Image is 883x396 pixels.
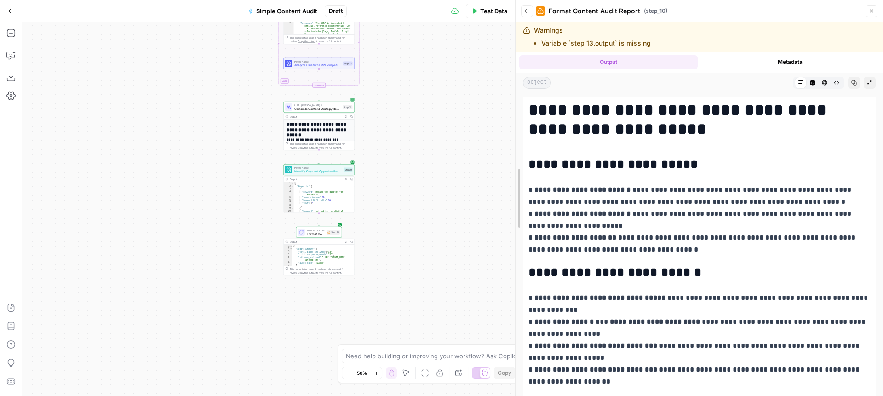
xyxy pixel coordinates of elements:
g: Edge from step_9 to step_10 [318,213,320,226]
div: 10 [284,210,294,215]
span: Toggle code folding, rows 3 through 8 [291,188,294,190]
div: Complete [312,83,326,88]
div: 5 [284,256,293,261]
span: Draft [329,7,343,15]
div: Output [290,240,342,244]
div: 2 [284,185,294,188]
div: 3 [284,188,294,190]
span: Power Agent [294,60,341,63]
span: Power Agent [294,166,342,170]
span: Generate Content Strategy Recommendations [294,107,341,111]
div: 8 [284,204,294,207]
span: Toggle code folding, rows 2 through 88 [291,185,294,188]
div: 1 [284,182,294,185]
div: 7 [284,264,293,267]
span: Toggle code folding, rows 2 through 7 [290,247,292,250]
span: 50% [357,369,367,377]
div: Multiple OutputsFormat Content Audit ReportStep 10Output{ "audit_summary":{ "total_pages_analyzed... [283,227,355,275]
button: Copy [494,367,515,379]
div: Power AgentAnalyze Cluster SERP CompetitionStep 12 [283,58,355,69]
div: This output is too large & has been abbreviated for review. to view the full content. [290,142,353,149]
span: Copy [498,369,511,377]
span: Test Data [480,6,507,16]
div: Step 9 [344,168,353,172]
div: Power AgentIdentify Keyword OpportunitiesStep 9Output{ "Keywords":[ { "Keyword":"making tax digit... [283,164,355,213]
div: This output is too large & has been abbreviated for review. to view the full content. [290,36,353,43]
div: 6 [284,261,293,264]
span: Format Content Audit Report [307,232,325,236]
span: Analyze Cluster SERP Competition [294,63,341,68]
div: Step 12 [343,62,353,66]
div: Step 10 [327,230,340,235]
div: 9 [284,207,294,210]
span: Copy the output [298,40,315,43]
button: Simple Content Audit [242,4,323,18]
div: 2 [284,247,293,250]
g: Edge from step_11-iteration-end to step_14 [318,88,320,101]
span: Copy the output [298,271,315,274]
span: Toggle code folding, rows 1 through 9 [290,245,292,247]
span: Multiple Outputs [307,229,325,232]
div: 4 [284,190,294,196]
div: Complete [283,83,355,88]
div: 3 [284,250,293,253]
span: Toggle code folding, rows 1 through 89 [291,182,294,185]
g: Edge from step_11 to step_12 [318,44,320,57]
span: Simple Content Audit [256,6,317,16]
div: 6 [284,199,294,201]
button: Test Data [466,4,513,18]
span: Copy the output [298,146,315,149]
g: Edge from step_14 to step_9 [318,150,320,164]
span: Identify Keyword Opportunities [294,169,342,174]
span: LLM · [PERSON_NAME] 4 [294,103,341,107]
span: Toggle code folding, rows 9 through 14 [291,207,294,210]
div: LLM · [PERSON_NAME] 4Generate Content Strategy RecommendationsStep 14Output**** **** **** **** **... [283,102,355,150]
div: 5 [284,196,294,199]
div: This output is too large & has been abbreviated for review. to view the full content. [290,267,353,275]
div: 4 [284,253,293,256]
div: 7 [284,201,294,204]
div: Output [290,115,342,119]
div: Step 14 [343,105,353,109]
div: Output [290,178,342,181]
div: 1 [284,245,293,247]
